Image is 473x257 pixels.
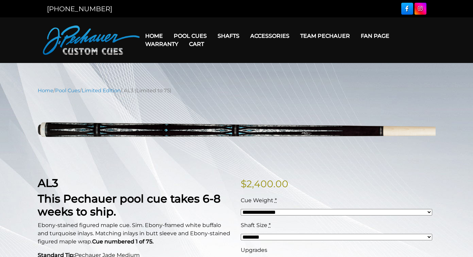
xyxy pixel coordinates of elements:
[168,27,212,45] a: Pool Cues
[38,192,221,218] strong: This Pechauer pool cue takes 6-8 weeks to ship.
[38,87,436,94] nav: Breadcrumb
[47,5,112,13] a: [PHONE_NUMBER]
[38,99,436,166] img: AL3-UPDATED.png
[212,27,245,45] a: Shafts
[43,26,140,55] img: Pechauer Custom Cues
[55,87,80,94] a: Pool Cues
[184,35,209,53] a: Cart
[140,27,168,45] a: Home
[245,27,295,45] a: Accessories
[275,197,277,204] abbr: required
[92,238,154,245] strong: Cue numbered 1 of 75.
[241,247,267,253] span: Upgrades
[241,178,247,190] span: $
[241,197,273,204] span: Cue Weight
[38,222,230,245] span: Ebony-stained figured maple cue. Sim. Ebony-framed white buffalo and turquoise inlays. Matching i...
[82,87,121,94] a: Limited Edition
[269,222,271,228] abbr: required
[355,27,395,45] a: Fan Page
[241,178,288,190] bdi: 2,400.00
[140,35,184,53] a: Warranty
[295,27,355,45] a: Team Pechauer
[38,176,58,190] strong: AL3
[38,87,53,94] a: Home
[241,222,267,228] span: Shaft Size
